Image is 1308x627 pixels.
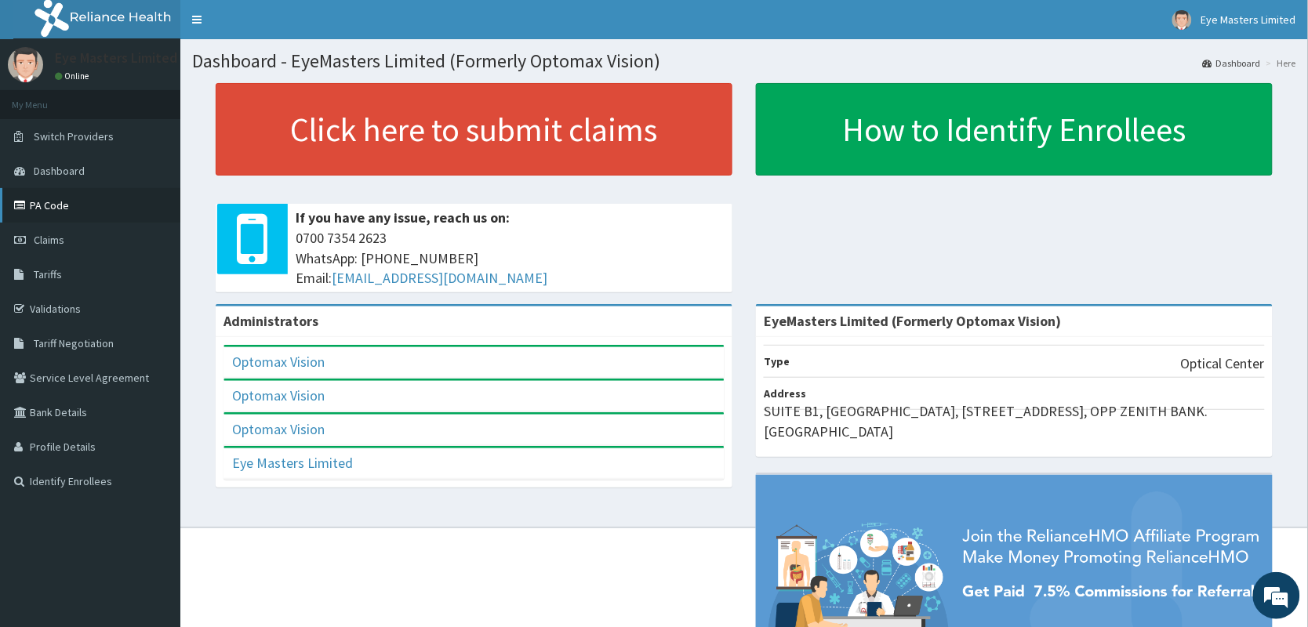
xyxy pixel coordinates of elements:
li: Here [1263,56,1296,70]
a: Click here to submit claims [216,83,732,176]
p: Eye Masters Limited [55,51,177,65]
span: Claims [34,233,64,247]
b: Type [764,354,790,368]
a: Eye Masters Limited [232,454,353,472]
h1: Dashboard - EyeMasters Limited (Formerly Optomax Vision) [192,51,1296,71]
span: Tariffs [34,267,62,281]
a: Optomax Vision [232,386,325,404]
b: Administrators [223,312,318,330]
b: Address [764,386,806,400]
p: SUITE B1, [GEOGRAPHIC_DATA], [STREET_ADDRESS], OPP ZENITH BANK. [GEOGRAPHIC_DATA] [764,401,1265,441]
a: Dashboard [1203,56,1261,70]
span: Tariff Negotiation [34,336,114,350]
a: Optomax Vision [232,420,325,438]
img: User Image [8,47,43,82]
a: How to Identify Enrollees [756,83,1273,176]
span: Dashboard [34,164,85,178]
a: Optomax Vision [232,353,325,371]
b: If you have any issue, reach us on: [296,208,510,227]
a: Online [55,71,93,82]
p: Optical Center [1181,353,1265,374]
img: User Image [1172,10,1192,30]
span: Eye Masters Limited [1201,13,1296,27]
span: Switch Providers [34,129,114,143]
span: 0700 7354 2623 WhatsApp: [PHONE_NUMBER] Email: [296,228,725,288]
a: [EMAIL_ADDRESS][DOMAIN_NAME] [332,269,547,287]
strong: EyeMasters Limited (Formerly Optomax Vision) [764,312,1062,330]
